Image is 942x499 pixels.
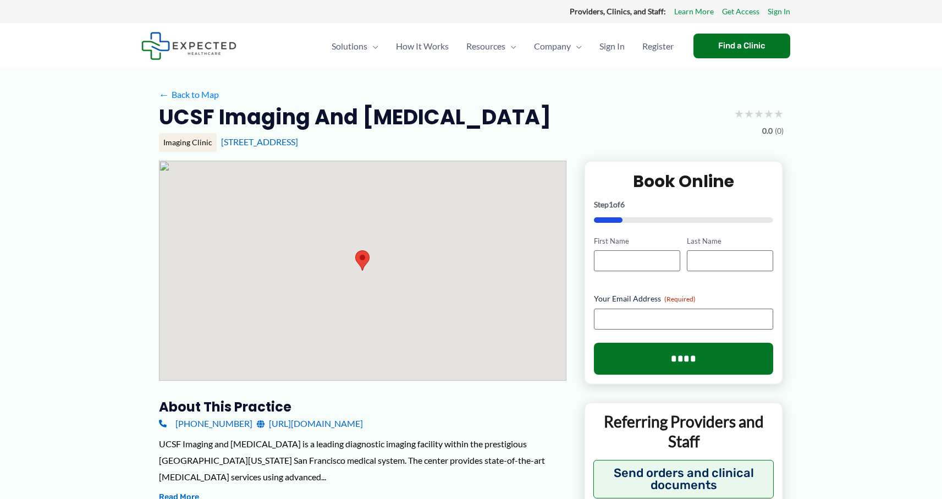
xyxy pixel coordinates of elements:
a: SolutionsMenu Toggle [323,27,387,65]
span: Register [642,27,674,65]
strong: Providers, Clinics, and Staff: [570,7,666,16]
h3: About this practice [159,398,566,415]
a: CompanyMenu Toggle [525,27,591,65]
p: Step of [594,201,774,209]
span: ★ [764,103,774,124]
span: (Required) [664,295,696,303]
span: ★ [774,103,784,124]
img: Expected Healthcare Logo - side, dark font, small [141,32,236,60]
a: How It Works [387,27,458,65]
span: ★ [744,103,754,124]
label: First Name [594,236,680,246]
span: How It Works [396,27,449,65]
span: Sign In [599,27,625,65]
nav: Primary Site Navigation [323,27,682,65]
label: Last Name [687,236,773,246]
p: Referring Providers and Staff [593,412,774,452]
a: [STREET_ADDRESS] [221,136,298,147]
a: [PHONE_NUMBER] [159,415,252,432]
a: Get Access [722,4,759,19]
span: (0) [775,124,784,138]
span: 1 [609,200,613,209]
span: Menu Toggle [367,27,378,65]
span: ★ [754,103,764,124]
a: Find a Clinic [693,34,790,58]
span: ★ [734,103,744,124]
div: UCSF Imaging and [MEDICAL_DATA] is a leading diagnostic imaging facility within the prestigious [... [159,436,566,485]
span: Company [534,27,571,65]
a: Sign In [591,27,633,65]
span: Resources [466,27,505,65]
button: Send orders and clinical documents [593,460,774,498]
h2: UCSF Imaging and [MEDICAL_DATA] [159,103,551,130]
h2: Book Online [594,171,774,192]
span: Menu Toggle [505,27,516,65]
span: ← [159,89,169,100]
div: Imaging Clinic [159,133,217,152]
a: ResourcesMenu Toggle [458,27,525,65]
span: Solutions [332,27,367,65]
span: Menu Toggle [571,27,582,65]
a: Sign In [768,4,790,19]
a: Register [633,27,682,65]
span: 0.0 [762,124,773,138]
a: Learn More [674,4,714,19]
a: ←Back to Map [159,86,219,103]
span: 6 [620,200,625,209]
a: [URL][DOMAIN_NAME] [257,415,363,432]
label: Your Email Address [594,293,774,304]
